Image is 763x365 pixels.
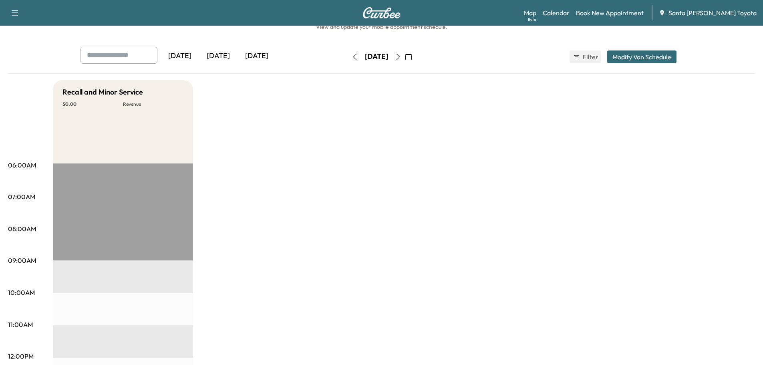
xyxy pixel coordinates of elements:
[570,50,601,63] button: Filter
[576,8,644,18] a: Book New Appointment
[123,101,183,107] p: Revenue
[8,192,35,202] p: 07:00AM
[62,87,143,98] h5: Recall and Minor Service
[8,23,755,31] h6: View and update your mobile appointment schedule.
[8,224,36,234] p: 08:00AM
[362,7,401,18] img: Curbee Logo
[62,101,123,107] p: $ 0.00
[365,52,388,62] div: [DATE]
[528,16,536,22] div: Beta
[161,47,199,65] div: [DATE]
[8,256,36,265] p: 09:00AM
[543,8,570,18] a: Calendar
[8,351,34,361] p: 12:00PM
[524,8,536,18] a: MapBeta
[199,47,238,65] div: [DATE]
[8,288,35,297] p: 10:00AM
[238,47,276,65] div: [DATE]
[607,50,676,63] button: Modify Van Schedule
[668,8,757,18] span: Santa [PERSON_NAME] Toyota
[8,160,36,170] p: 06:00AM
[583,52,597,62] span: Filter
[8,320,33,329] p: 11:00AM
